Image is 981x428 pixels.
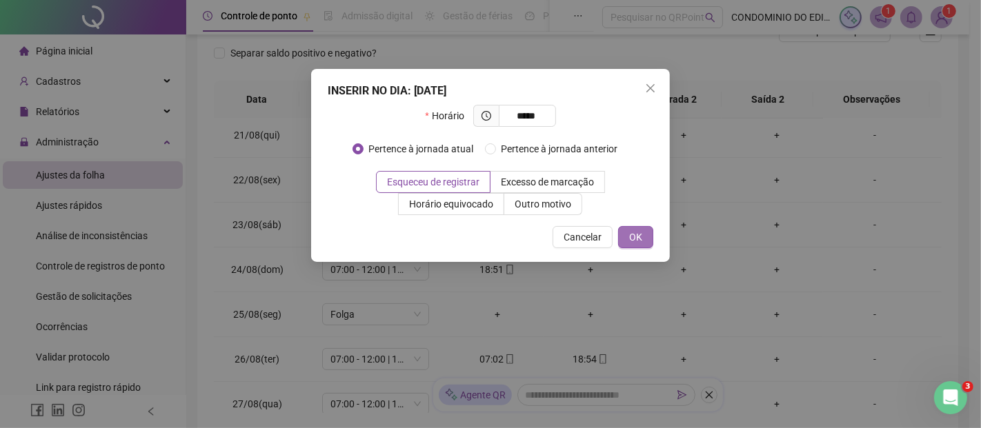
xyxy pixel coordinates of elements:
[482,111,491,121] span: clock-circle
[962,381,973,392] span: 3
[496,141,624,156] span: Pertence à jornada anterior
[425,105,473,127] label: Horário
[409,198,493,210] span: Horário equivocado
[564,230,602,245] span: Cancelar
[553,226,613,248] button: Cancelar
[328,83,653,99] div: INSERIR NO DIA : [DATE]
[645,83,656,94] span: close
[501,176,594,187] span: Excesso de marcação
[364,141,479,156] span: Pertence à jornada atual
[515,198,571,210] span: Outro motivo
[387,176,479,187] span: Esqueceu de registrar
[618,226,653,248] button: OK
[629,230,642,245] span: OK
[640,77,662,99] button: Close
[934,381,967,414] iframe: Intercom live chat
